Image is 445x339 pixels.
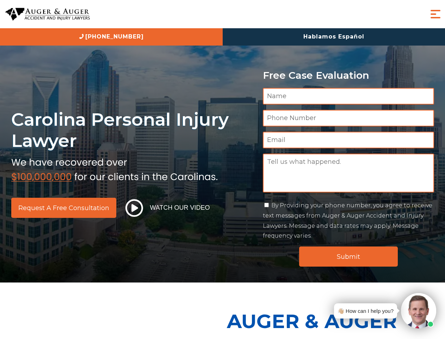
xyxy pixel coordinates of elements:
[263,202,432,239] label: By Providing your phone number, you agree to receive text messages from Auger & Auger Accident an...
[5,8,90,21] img: Auger & Auger Accident and Injury Lawyers Logo
[11,109,254,151] h1: Carolina Personal Injury Lawyer
[11,155,218,182] img: sub text
[338,306,394,316] div: 👋🏼 How can I help you?
[263,70,434,81] p: Free Case Evaluation
[123,199,212,217] button: Watch Our Video
[401,293,436,328] img: Intaker widget Avatar
[299,246,398,267] input: Submit
[263,110,434,126] input: Phone Number
[11,198,116,218] a: Request a Free Consultation
[263,88,434,105] input: Name
[263,132,434,148] input: Email
[227,304,441,339] p: Auger & Auger
[428,7,443,21] button: Menu
[18,205,109,211] span: Request a Free Consultation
